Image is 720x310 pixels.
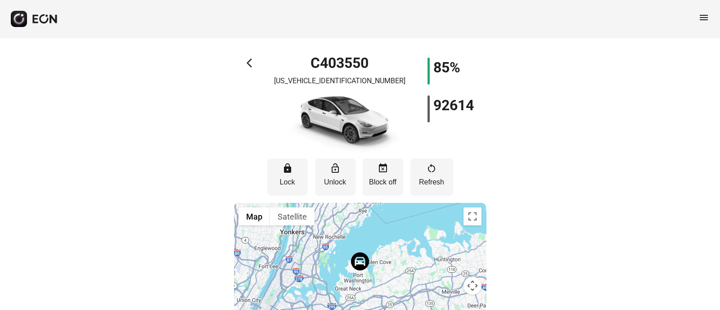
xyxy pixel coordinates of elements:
[378,163,388,174] span: event_busy
[282,163,293,174] span: lock
[315,158,355,196] button: Unlock
[272,177,303,188] p: Lock
[277,90,403,153] img: car
[463,207,481,225] button: Toggle fullscreen view
[415,177,449,188] p: Refresh
[330,163,341,174] span: lock_open
[238,207,270,225] button: Show street map
[247,58,257,68] span: arrow_back_ios
[410,158,453,196] button: Refresh
[363,158,403,196] button: Block off
[426,163,437,174] span: restart_alt
[274,76,405,86] p: [US_VEHICLE_IDENTIFICATION_NUMBER]
[698,12,709,23] span: menu
[319,177,351,188] p: Unlock
[270,207,315,225] button: Show satellite imagery
[433,62,460,73] h1: 85%
[310,58,369,68] h1: C403550
[463,277,481,295] button: Map camera controls
[267,158,308,196] button: Lock
[433,100,474,111] h1: 92614
[367,177,399,188] p: Block off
